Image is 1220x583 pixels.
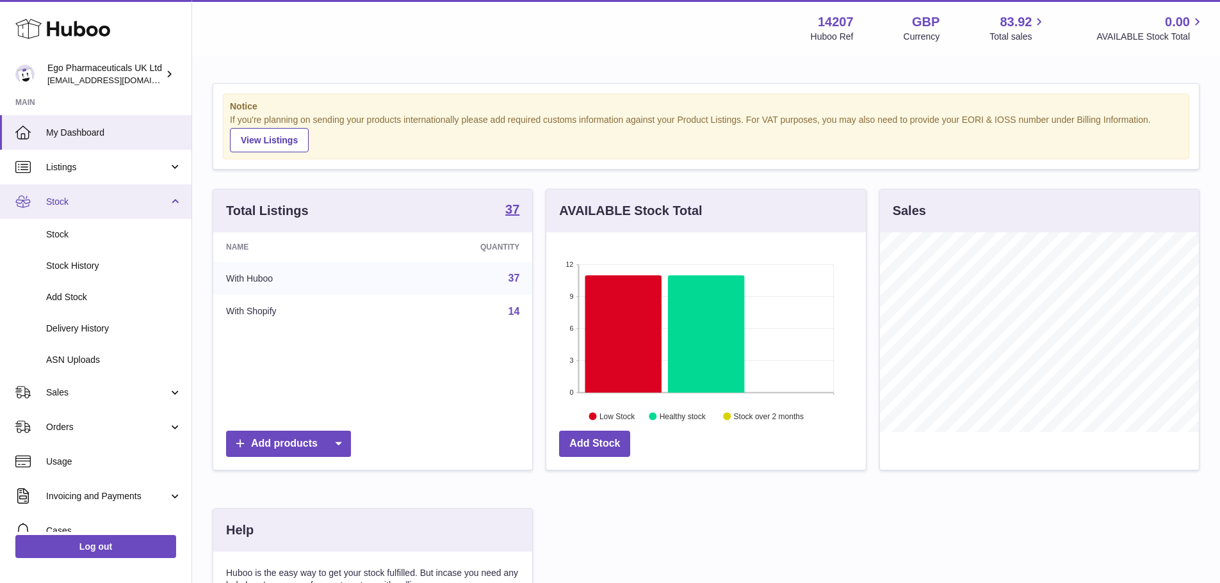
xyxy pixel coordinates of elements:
a: 83.92 Total sales [989,13,1046,43]
a: 37 [505,203,519,218]
h3: Help [226,522,254,539]
h3: Total Listings [226,202,309,220]
text: 3 [570,356,574,364]
text: Healthy stock [660,411,706,420]
text: 6 [570,324,574,332]
strong: GBP [912,13,939,31]
th: Quantity [386,232,533,262]
td: With Shopify [213,295,386,328]
span: Invoicing and Payments [46,490,168,502]
a: Add Stock [559,431,630,457]
text: 12 [566,260,574,268]
h3: AVAILABLE Stock Total [559,202,702,220]
text: Low Stock [599,411,635,420]
div: If you're planning on sending your products internationally please add required customs informati... [230,114,1182,152]
text: 0 [570,388,574,396]
th: Name [213,232,386,262]
span: Add Stock [46,291,182,303]
span: Listings [46,161,168,173]
strong: Notice [230,100,1182,113]
a: 14 [508,306,520,317]
a: Add products [226,431,351,457]
span: Usage [46,456,182,468]
div: Huboo Ref [811,31,854,43]
span: 83.92 [1000,13,1032,31]
a: Log out [15,535,176,558]
span: Total sales [989,31,1046,43]
span: 0.00 [1165,13,1190,31]
span: ASN Uploads [46,354,182,366]
span: My Dashboard [46,127,182,139]
h3: Sales [893,202,926,220]
a: 37 [508,273,520,284]
td: With Huboo [213,262,386,295]
div: Currency [904,31,940,43]
strong: 14207 [818,13,854,31]
span: AVAILABLE Stock Total [1096,31,1205,43]
span: Orders [46,421,168,433]
span: Sales [46,387,168,399]
text: 9 [570,292,574,300]
strong: 37 [505,203,519,216]
a: View Listings [230,128,309,152]
div: Ego Pharmaceuticals UK Ltd [47,62,163,86]
span: Stock History [46,260,182,272]
a: 0.00 AVAILABLE Stock Total [1096,13,1205,43]
text: Stock over 2 months [734,411,804,420]
img: internalAdmin-14207@internal.huboo.com [15,65,35,84]
span: Cases [46,525,182,537]
span: Delivery History [46,323,182,335]
span: [EMAIL_ADDRESS][DOMAIN_NAME] [47,75,188,85]
span: Stock [46,228,182,241]
span: Stock [46,196,168,208]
